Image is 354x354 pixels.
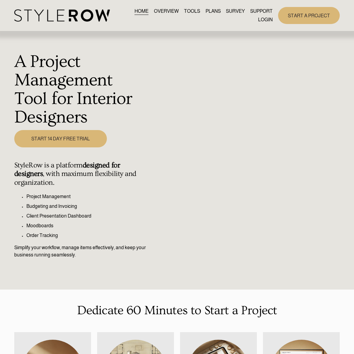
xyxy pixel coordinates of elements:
[26,222,148,229] p: Moodboards
[250,8,273,15] span: SUPPORT
[14,244,148,259] p: Simplify your workflow, manage items effectively, and keep your business running seamlessly.
[250,7,273,15] a: folder dropdown
[14,161,122,178] strong: designed for designers
[226,7,245,15] a: SURVEY
[26,193,148,200] p: Project Management
[26,232,148,239] p: Order Tracking
[14,9,110,22] img: StyleRow
[278,7,340,24] a: START A PROJECT
[154,7,179,15] a: OVERVIEW
[184,7,200,15] a: TOOLS
[14,301,340,320] p: Dedicate 60 Minutes to Start a Project
[258,15,273,24] a: LOGIN
[134,7,148,15] a: HOME
[26,203,148,210] p: Budgeting and Invoicing
[26,212,148,220] p: Client Presentation Dashboard
[14,52,148,127] h1: A Project Management Tool for Interior Designers
[206,7,221,15] a: PLANS
[14,130,107,147] a: START 14 DAY FREE TRIAL
[14,161,148,187] h4: StyleRow is a platform , with maximum flexibility and organization.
